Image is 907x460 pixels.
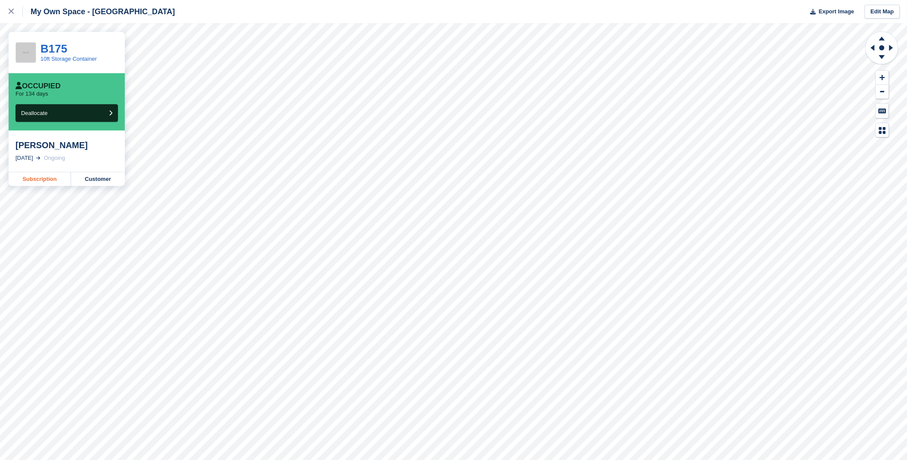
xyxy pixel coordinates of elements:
[15,154,33,162] div: [DATE]
[876,104,889,118] button: Keyboard Shortcuts
[9,172,71,186] a: Subscription
[15,140,118,150] div: [PERSON_NAME]
[15,90,48,97] p: For 134 days
[805,5,854,19] button: Export Image
[71,172,125,186] a: Customer
[40,42,67,55] a: B175
[44,154,65,162] div: Ongoing
[23,6,175,17] div: My Own Space - [GEOGRAPHIC_DATA]
[876,123,889,137] button: Map Legend
[21,110,47,116] span: Deallocate
[36,156,40,160] img: arrow-right-light-icn-cde0832a797a2874e46488d9cf13f60e5c3a73dbe684e267c42b8395dfbc2abf.svg
[40,56,97,62] a: 10ft Storage Container
[15,82,61,90] div: Occupied
[876,85,889,99] button: Zoom Out
[876,71,889,85] button: Zoom In
[819,7,854,16] span: Export Image
[865,5,900,19] a: Edit Map
[16,43,36,62] img: 256x256-placeholder-a091544baa16b46aadf0b611073c37e8ed6a367829ab441c3b0103e7cf8a5b1b.png
[15,104,118,122] button: Deallocate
